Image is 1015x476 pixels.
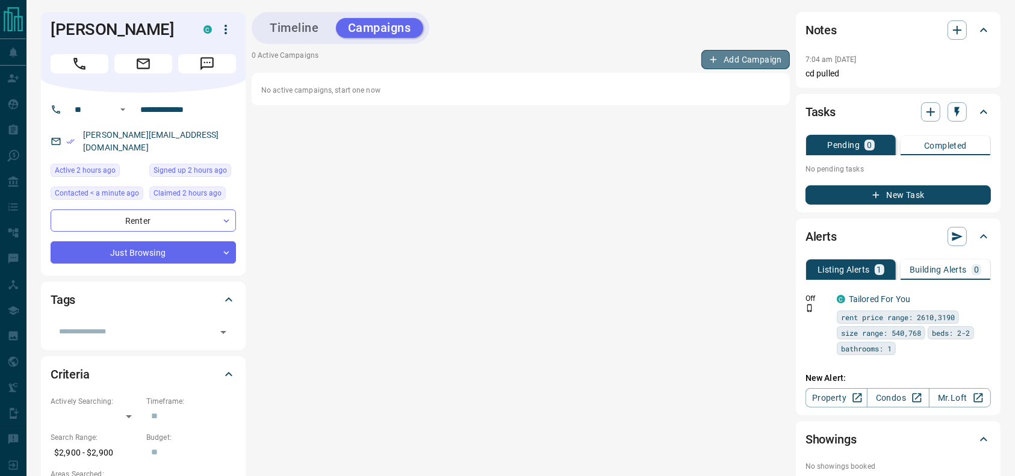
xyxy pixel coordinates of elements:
[146,396,236,407] p: Timeframe:
[932,327,970,339] span: beds: 2-2
[849,294,910,304] a: Tailored For You
[805,425,991,454] div: Showings
[51,285,236,314] div: Tags
[51,187,143,203] div: Tue Aug 12 2025
[805,372,991,385] p: New Alert:
[116,102,130,117] button: Open
[805,222,991,251] div: Alerts
[805,16,991,45] div: Notes
[805,461,991,472] p: No showings booked
[805,293,830,304] p: Off
[51,290,75,309] h2: Tags
[252,50,318,69] p: 0 Active Campaigns
[841,327,921,339] span: size range: 540,768
[924,141,967,150] p: Completed
[51,54,108,73] span: Call
[805,55,857,64] p: 7:04 am [DATE]
[66,137,75,146] svg: Email Verified
[805,102,836,122] h2: Tasks
[51,209,236,232] div: Renter
[805,20,837,40] h2: Notes
[154,187,222,199] span: Claimed 2 hours ago
[51,241,236,264] div: Just Browsing
[929,388,991,407] a: Mr.Loft
[974,265,979,274] p: 0
[51,164,143,181] div: Tue Aug 12 2025
[805,388,868,407] a: Property
[51,20,185,39] h1: [PERSON_NAME]
[178,54,236,73] span: Message
[51,432,140,443] p: Search Range:
[215,324,232,341] button: Open
[841,342,892,354] span: bathrooms: 1
[51,443,140,463] p: $2,900 - $2,900
[877,265,882,274] p: 1
[55,187,139,199] span: Contacted < a minute ago
[805,227,837,246] h2: Alerts
[818,265,870,274] p: Listing Alerts
[805,97,991,126] div: Tasks
[83,130,219,152] a: [PERSON_NAME][EMAIL_ADDRESS][DOMAIN_NAME]
[805,67,991,80] p: cd pulled
[805,185,991,205] button: New Task
[114,54,172,73] span: Email
[805,430,857,449] h2: Showings
[841,311,955,323] span: rent price range: 2610,3190
[55,164,116,176] span: Active 2 hours ago
[261,85,780,96] p: No active campaigns, start one now
[805,304,814,312] svg: Push Notification Only
[51,396,140,407] p: Actively Searching:
[805,160,991,178] p: No pending tasks
[203,25,212,34] div: condos.ca
[867,141,872,149] p: 0
[837,295,845,303] div: condos.ca
[258,18,331,38] button: Timeline
[701,50,790,69] button: Add Campaign
[149,164,236,181] div: Tue Aug 12 2025
[51,360,236,389] div: Criteria
[867,388,929,407] a: Condos
[154,164,227,176] span: Signed up 2 hours ago
[149,187,236,203] div: Tue Aug 12 2025
[336,18,423,38] button: Campaigns
[827,141,860,149] p: Pending
[910,265,967,274] p: Building Alerts
[51,365,90,384] h2: Criteria
[146,432,236,443] p: Budget:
